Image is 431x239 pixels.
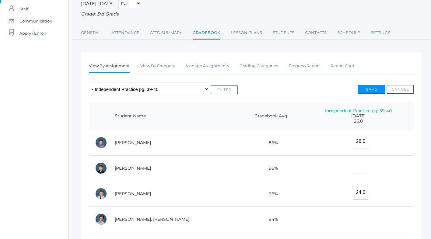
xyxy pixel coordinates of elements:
[19,3,28,15] span: Staff
[81,1,114,6] span: [DATE]-[DATE]
[325,108,392,113] a: Independent Practice pg. 39-40
[231,27,262,39] a: Lesson Plans
[239,155,303,181] td: 96%
[95,188,107,200] div: Wiley Culver
[115,191,151,196] a: [PERSON_NAME]
[19,15,52,27] span: Communication
[140,60,175,72] a: View By Category
[115,140,151,145] a: [PERSON_NAME]
[239,181,303,206] td: 96%
[193,27,220,40] a: Gradebook
[81,27,101,39] a: General
[289,60,320,72] a: Progress Report
[387,85,414,94] button: Cancel
[358,85,385,94] button: Save
[337,27,360,39] a: Schedule
[115,165,151,171] a: [PERSON_NAME]
[186,60,229,72] a: Manage Assignments
[239,102,303,130] th: Gradebook Avg
[305,27,327,39] a: Contacts
[239,206,303,232] td: 94%
[111,27,139,39] a: Attendance
[150,27,182,39] a: Attd Summary
[331,60,354,72] a: Report Card
[240,60,278,72] a: Grading Categories
[19,27,46,39] span: Apply / Enroll
[309,113,408,119] span: [DATE]
[95,162,107,174] div: Caleb Carpenter
[81,11,422,18] div: Grade: 3rd Grade
[95,213,107,225] div: Nash Dickey
[239,130,303,155] td: 86%
[109,102,239,130] th: Student Name
[95,137,107,149] div: Shiloh Canty
[115,216,189,222] a: [PERSON_NAME], [PERSON_NAME]
[309,119,408,124] span: 26.0
[371,27,390,39] a: Settings
[89,60,130,73] a: View By Assignment
[273,27,294,39] a: Students
[211,85,238,94] button: Filter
